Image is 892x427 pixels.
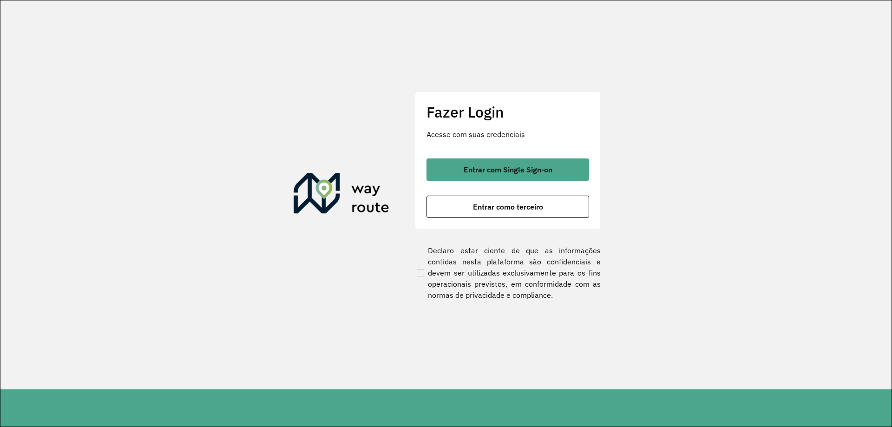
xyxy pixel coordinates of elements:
img: Roteirizador AmbevTech [294,173,389,217]
button: button [426,196,589,218]
span: Entrar como terceiro [473,203,543,210]
button: button [426,158,589,181]
h2: Fazer Login [426,103,589,121]
span: Entrar com Single Sign-on [464,166,552,173]
p: Acesse com suas credenciais [426,129,589,140]
label: Declaro estar ciente de que as informações contidas nesta plataforma são confidenciais e devem se... [415,245,601,301]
